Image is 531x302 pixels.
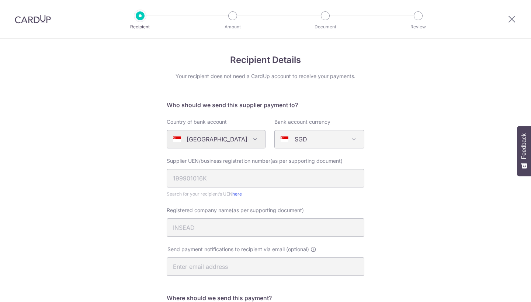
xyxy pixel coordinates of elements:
[521,133,527,159] span: Feedback
[295,135,307,144] p: SGD
[391,23,445,31] p: Review
[167,118,227,126] label: Country of bank account
[274,118,330,126] label: Bank account currency
[167,53,364,67] h4: Recipient Details
[167,190,364,198] div: Search for your recipient’s UEN
[167,207,304,213] span: Registered company name(as per supporting document)
[167,257,364,276] input: Enter email address
[15,15,51,24] img: CardUp
[232,191,242,197] a: here
[113,23,167,31] p: Recipient
[167,246,309,253] span: Send payment notifications to recipient via email (optional)
[517,126,531,176] button: Feedback - Show survey
[167,101,364,109] h5: Who should we send this supplier payment to?
[483,280,524,298] iframe: Opens a widget where you can find more information
[205,23,260,31] p: Amount
[167,158,343,164] span: Supplier UEN/business registration number(as per supporting document)
[274,130,364,148] span: SGD
[167,73,364,80] div: Your recipient does not need a CardUp account to receive your payments.
[275,130,364,148] span: SGD
[298,23,353,31] p: Document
